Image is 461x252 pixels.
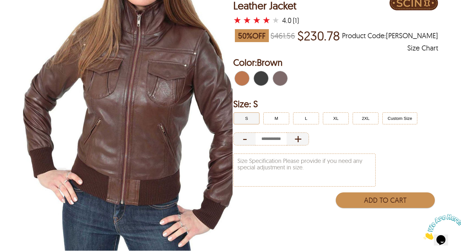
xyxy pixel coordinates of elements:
h2: Selected Filter by Size: S [233,97,438,110]
button: Click to select 2XL [353,112,379,124]
textarea: Size Specification Please provide if you need any special adjustment in size. [234,154,375,186]
h2: Selected Color: by Brown [233,56,438,69]
label: 1 rating [233,17,241,23]
button: Click to select L [293,112,319,124]
span: 50 % OFF [235,29,269,42]
div: Decrease Quantity of Item [233,132,256,145]
div: (1) [293,17,299,24]
div: Tan Brown [233,70,251,87]
button: Click to select XL [323,112,349,124]
button: Click to select Custom Size [382,112,417,124]
div: Increase Quantity of Item [287,132,309,145]
label: 4 rating [262,17,270,23]
iframe: PayPal [335,211,435,226]
strike: $461.56 [270,31,295,40]
a: Alma Classic Bomber Leather Jacket with a 4 Star Rating and 1 Product Review } [233,16,281,25]
img: Chat attention grabber [3,3,43,28]
button: Add to Cart [336,192,435,208]
label: 2 rating [243,17,251,23]
p: Price of $230.78 [297,28,340,43]
div: Brown [271,70,289,87]
div: Black [252,70,270,87]
button: Click to select M [263,112,289,124]
span: Product Code: ALMA [342,32,438,39]
label: 5 rating [272,17,279,23]
div: 4.0 [282,17,291,24]
iframe: chat widget [421,212,461,242]
div: Size Chart [407,45,438,51]
label: 3 rating [253,17,261,23]
button: Click to select S [234,112,259,124]
span: Brown [257,57,282,68]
